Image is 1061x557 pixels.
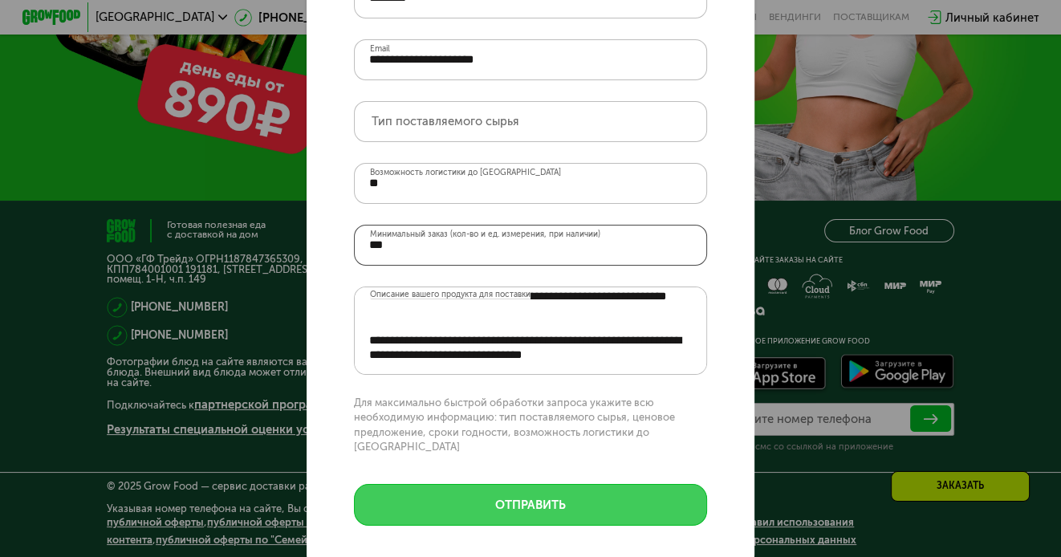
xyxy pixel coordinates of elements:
label: Email [370,45,390,53]
p: Для максимально быстрой обработки запроса укажите всю необходимую информацию: тип поставляемого с... [354,396,708,454]
button: отправить [354,484,708,525]
label: Возможность логистики до [GEOGRAPHIC_DATA] [370,169,561,177]
label: Минимальный заказ (кол-во и ед. измерения, при наличии) [370,230,600,238]
label: Описание вашего продукта для поставки [370,288,530,302]
label: Тип поставляемого сырья [372,117,519,125]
